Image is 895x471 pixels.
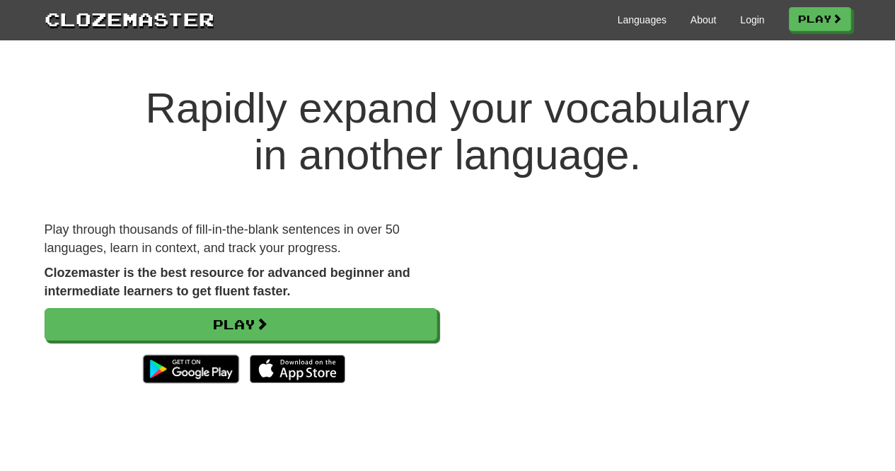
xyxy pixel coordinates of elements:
img: Download_on_the_App_Store_Badge_US-UK_135x40-25178aeef6eb6b83b96f5f2d004eda3bffbb37122de64afbaef7... [250,355,345,383]
a: Play [789,7,851,31]
p: Play through thousands of fill-in-the-blank sentences in over 50 languages, learn in context, and... [45,221,437,257]
a: Languages [618,13,666,27]
a: Login [740,13,764,27]
a: Clozemaster [45,6,214,32]
a: About [691,13,717,27]
img: Get it on Google Play [136,348,246,390]
a: Play [45,308,437,341]
strong: Clozemaster is the best resource for advanced beginner and intermediate learners to get fluent fa... [45,266,410,298]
